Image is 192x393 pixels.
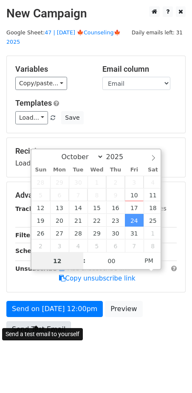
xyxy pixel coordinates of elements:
[31,167,50,173] span: Sun
[129,28,186,37] span: Daily emails left: 31
[6,29,121,45] small: Google Sheet:
[6,29,121,45] a: 47 | [DATE] 🍁Counseling🍁 2025
[137,252,161,269] span: Click to toggle
[6,301,103,317] a: Send on [DATE] 12:00pm
[61,111,83,124] button: Save
[106,176,125,188] span: October 2, 2025
[15,265,57,272] strong: Unsubscribe
[144,167,162,173] span: Sat
[144,239,162,252] span: November 8, 2025
[69,176,88,188] span: September 30, 2025
[31,188,50,201] span: October 5, 2025
[50,239,69,252] span: November 3, 2025
[15,205,44,212] strong: Tracking
[102,65,177,74] h5: Email column
[129,29,186,36] a: Daily emails left: 31
[15,65,90,74] h5: Variables
[106,227,125,239] span: October 30, 2025
[144,214,162,227] span: October 25, 2025
[125,201,144,214] span: October 17, 2025
[69,201,88,214] span: October 14, 2025
[50,201,69,214] span: October 13, 2025
[125,239,144,252] span: November 7, 2025
[15,146,177,168] div: Loading...
[106,188,125,201] span: October 9, 2025
[31,214,50,227] span: October 19, 2025
[106,239,125,252] span: November 6, 2025
[31,239,50,252] span: November 2, 2025
[125,176,144,188] span: October 3, 2025
[6,321,71,337] a: Send Test Email
[69,239,88,252] span: November 4, 2025
[144,201,162,214] span: October 18, 2025
[88,227,106,239] span: October 29, 2025
[69,188,88,201] span: October 7, 2025
[69,167,88,173] span: Tue
[15,111,48,124] a: Load...
[15,98,52,107] a: Templates
[144,176,162,188] span: October 4, 2025
[125,188,144,201] span: October 10, 2025
[6,6,186,21] h2: New Campaign
[69,214,88,227] span: October 21, 2025
[133,204,166,213] label: UTM Codes
[31,176,50,188] span: September 28, 2025
[144,227,162,239] span: November 1, 2025
[125,167,144,173] span: Fri
[50,176,69,188] span: September 29, 2025
[88,188,106,201] span: October 8, 2025
[15,77,67,90] a: Copy/paste...
[106,201,125,214] span: October 16, 2025
[83,252,86,269] span: :
[105,301,142,317] a: Preview
[15,232,37,239] strong: Filters
[88,214,106,227] span: October 22, 2025
[88,167,106,173] span: Wed
[31,253,83,269] input: Hour
[69,227,88,239] span: October 28, 2025
[88,201,106,214] span: October 15, 2025
[88,176,106,188] span: October 1, 2025
[59,275,136,282] a: Copy unsubscribe link
[50,188,69,201] span: October 6, 2025
[144,188,162,201] span: October 11, 2025
[106,214,125,227] span: October 23, 2025
[50,227,69,239] span: October 27, 2025
[15,247,46,254] strong: Schedule
[15,191,177,200] h5: Advanced
[106,167,125,173] span: Thu
[150,352,192,393] iframe: Chat Widget
[86,253,138,269] input: Minute
[50,167,69,173] span: Mon
[125,227,144,239] span: October 31, 2025
[104,153,134,161] input: Year
[2,328,83,340] div: Send a test email to yourself
[15,146,177,156] h5: Recipients
[31,227,50,239] span: October 26, 2025
[50,214,69,227] span: October 20, 2025
[88,239,106,252] span: November 5, 2025
[31,201,50,214] span: October 12, 2025
[125,214,144,227] span: October 24, 2025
